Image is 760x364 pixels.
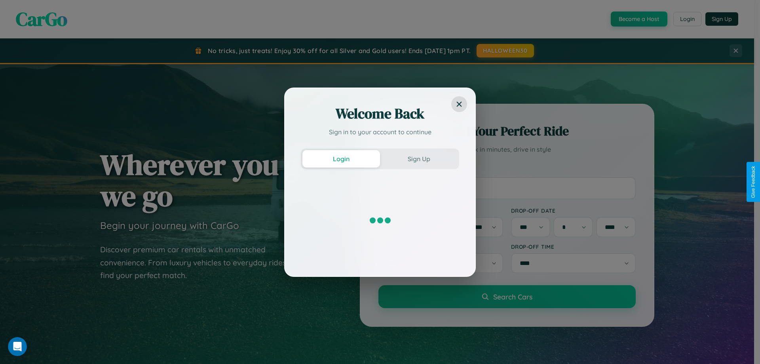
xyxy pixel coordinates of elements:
button: Login [302,150,380,168]
iframe: Intercom live chat [8,337,27,356]
h2: Welcome Back [301,104,459,123]
div: Give Feedback [750,166,756,198]
button: Sign Up [380,150,458,168]
p: Sign in to your account to continue [301,127,459,137]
